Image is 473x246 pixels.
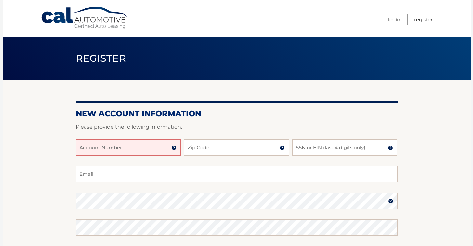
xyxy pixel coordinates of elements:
a: Login [388,14,400,25]
img: tooltip.svg [171,145,177,150]
img: tooltip.svg [388,199,393,204]
input: SSN or EIN (last 4 digits only) [292,139,397,156]
a: Cal Automotive [41,6,128,30]
span: Register [76,52,126,64]
h2: New Account Information [76,109,398,119]
img: tooltip.svg [388,145,393,150]
p: Please provide the following information. [76,123,398,132]
a: Register [414,14,433,25]
img: tooltip.svg [280,145,285,150]
input: Account Number [76,139,181,156]
input: Zip Code [184,139,289,156]
input: Email [76,166,398,182]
